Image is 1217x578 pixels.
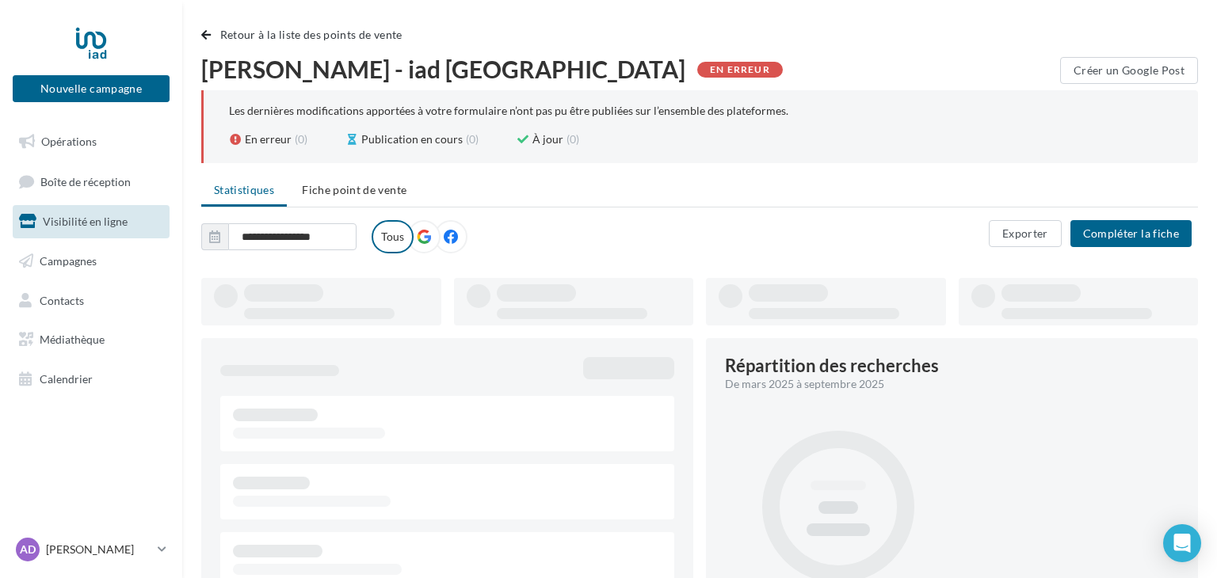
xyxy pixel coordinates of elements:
[201,57,685,81] span: [PERSON_NAME] - iad [GEOGRAPHIC_DATA]
[20,542,36,557] span: AD
[43,215,128,228] span: Visibilité en ligne
[40,174,131,188] span: Boîte de réception
[532,131,563,147] span: À jour
[725,376,1166,392] div: De mars 2025 à septembre 2025
[989,220,1062,247] button: Exporter
[1163,524,1201,562] div: Open Intercom Messenger
[1060,57,1198,84] button: Créer un Google Post
[13,534,170,565] a: AD [PERSON_NAME]
[697,62,783,78] div: En erreur
[372,220,414,253] label: Tous
[201,25,409,44] button: Retour à la liste des points de vente
[1064,226,1198,239] a: Compléter la fiche
[220,28,402,41] span: Retour à la liste des points de vente
[295,131,307,147] span: (0)
[10,245,173,278] a: Campagnes
[10,284,173,318] a: Contacts
[466,131,479,147] span: (0)
[10,363,173,396] a: Calendrier
[10,205,173,238] a: Visibilité en ligne
[10,125,173,158] a: Opérations
[245,131,292,147] span: En erreur
[41,135,97,148] span: Opérations
[361,131,463,147] span: Publication en cours
[725,357,939,375] div: Répartition des recherches
[40,254,97,268] span: Campagnes
[10,323,173,356] a: Médiathèque
[229,103,1173,119] div: Les dernières modifications apportées à votre formulaire n’ont pas pu être publiées sur l’ensembl...
[302,183,406,196] span: Fiche point de vente
[10,165,173,199] a: Boîte de réception
[1070,220,1192,247] button: Compléter la fiche
[567,131,579,147] span: (0)
[40,333,105,346] span: Médiathèque
[46,542,151,557] p: [PERSON_NAME]
[40,372,93,386] span: Calendrier
[13,75,170,102] button: Nouvelle campagne
[40,293,84,306] span: Contacts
